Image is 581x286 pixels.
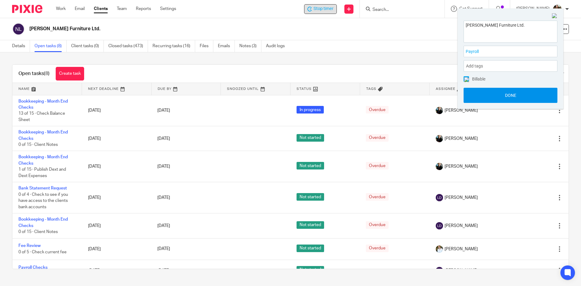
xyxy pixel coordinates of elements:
img: svg%3E [12,23,25,35]
img: nicky-partington.jpg [436,107,443,114]
span: 0 of 4 · Check to see if you have access to the clients bank accounts [18,192,68,209]
a: Recurring tasks (16) [153,40,195,52]
span: Overdue [366,162,389,169]
span: Not started [297,221,324,229]
span: [DATE] [157,224,170,228]
span: Billable [472,77,485,81]
a: Payroll Checks [18,265,48,270]
span: 1 of 15 · Publish Dext and Dext Expenses [18,167,66,178]
span: [DATE] [157,108,170,113]
img: MaxAcc_Sep21_ElliDeanPhoto_030.jpg [553,4,562,14]
a: Files [200,40,213,52]
span: Not started [297,193,324,201]
a: Create task [56,67,84,81]
td: [DATE] [82,151,152,182]
a: Details [12,40,30,52]
span: Overdue [366,221,389,229]
span: Not started [297,162,324,169]
a: Settings [160,6,176,12]
span: [DATE] [157,164,170,169]
a: Bank Statement Request [18,186,67,190]
span: [PERSON_NAME] [445,246,478,252]
span: (8) [44,71,50,76]
img: svg%3E [436,267,443,274]
span: Not started [297,245,324,252]
span: [PERSON_NAME] [445,136,478,142]
span: [PERSON_NAME] [445,107,478,113]
a: Notes (3) [239,40,261,52]
td: [DATE] [82,238,152,260]
span: Snoozed Until [227,87,259,90]
span: [PERSON_NAME] [445,195,478,201]
a: Audit logs [266,40,289,52]
a: Bookkeeping - Month End Checks [18,155,68,165]
div: --- [366,268,423,274]
a: Team [117,6,127,12]
span: [DATE] [157,268,170,273]
span: Stop timer [313,6,333,12]
td: [DATE] [82,182,152,213]
img: Close [552,13,557,19]
button: Done [464,88,557,103]
a: Closed tasks (473) [108,40,148,52]
span: [PERSON_NAME] [445,223,478,229]
td: [DATE] [82,95,152,126]
span: Payroll [466,48,542,55]
a: Client tasks (0) [71,40,104,52]
p: [PERSON_NAME] [516,6,550,12]
span: Status [297,87,312,90]
td: [DATE] [82,213,152,238]
td: [DATE] [82,260,152,281]
h1: Open tasks [18,71,50,77]
span: Overdue [366,245,389,252]
span: Get Support [459,7,483,11]
span: 0 of 15 · Client Notes [18,230,58,234]
img: Pixie [12,5,42,13]
span: [DATE] [157,136,170,141]
span: Overdue [366,193,389,201]
a: Bookkeeping - Month End Checks [18,99,68,110]
a: Fee Review [18,244,41,248]
img: nicky-partington.jpg [436,135,443,142]
span: 13 of 15 · Check Balance Sheet [18,111,65,122]
span: [DATE] [157,247,170,251]
span: Overdue [366,106,389,113]
img: svg%3E [436,222,443,229]
span: [DATE] [157,196,170,200]
a: Bookkeeping - Month End Checks [18,130,68,140]
a: Clients [94,6,108,12]
img: sarah-royle.jpg [436,245,443,253]
textarea: [PERSON_NAME] Furniture Ltd. [464,21,557,41]
span: Add tags [466,61,486,71]
a: Reports [136,6,151,12]
img: svg%3E [436,194,443,201]
span: 0 of 15 · Client Notes [18,143,58,147]
span: Tags [366,87,376,90]
span: [PERSON_NAME] [445,268,478,274]
span: Not started [297,134,324,142]
a: Email [75,6,85,12]
span: Overdue [366,134,389,142]
a: Bookkeeping - Month End Checks [18,217,68,228]
img: checked.png [464,77,469,82]
span: In progress [297,106,324,113]
input: Search [372,7,426,13]
div: Noble Russell Furniture Ltd. [304,4,337,14]
a: Emails [218,40,235,52]
span: [PERSON_NAME] [445,163,478,169]
img: nicky-partington.jpg [436,163,443,170]
a: Work [56,6,66,12]
span: Not started [297,266,324,274]
span: 0 of 5 · Check current fee [18,250,67,254]
a: Open tasks (8) [34,40,67,52]
h2: [PERSON_NAME] Furniture Ltd. [29,26,395,32]
td: [DATE] [82,126,152,151]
